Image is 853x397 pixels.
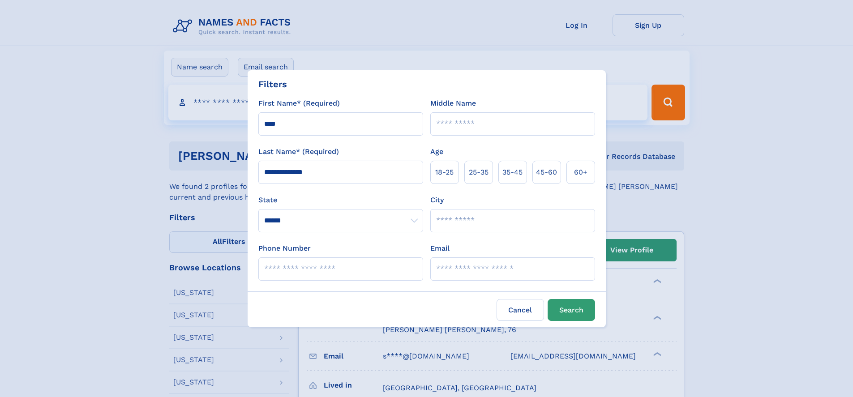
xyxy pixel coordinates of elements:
[258,243,311,254] label: Phone Number
[430,98,476,109] label: Middle Name
[502,167,523,178] span: 35‑45
[430,195,444,205] label: City
[258,98,340,109] label: First Name* (Required)
[258,146,339,157] label: Last Name* (Required)
[258,195,423,205] label: State
[469,167,489,178] span: 25‑35
[574,167,587,178] span: 60+
[430,146,443,157] label: Age
[258,77,287,91] div: Filters
[548,299,595,321] button: Search
[497,299,544,321] label: Cancel
[430,243,450,254] label: Email
[536,167,557,178] span: 45‑60
[435,167,454,178] span: 18‑25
